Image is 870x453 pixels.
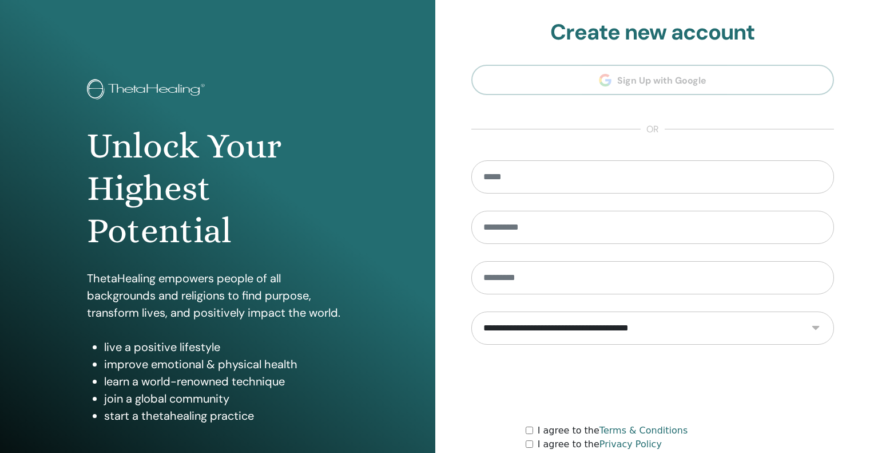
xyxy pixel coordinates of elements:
[87,125,348,253] h1: Unlock Your Highest Potential
[538,424,688,438] label: I agree to the
[87,270,348,321] p: ThetaHealing empowers people of all backgrounds and religions to find purpose, transform lives, a...
[538,438,662,451] label: I agree to the
[566,362,740,407] iframe: reCAPTCHA
[104,390,348,407] li: join a global community
[104,407,348,424] li: start a thetahealing practice
[599,439,662,450] a: Privacy Policy
[641,123,665,136] span: or
[599,425,688,436] a: Terms & Conditions
[104,373,348,390] li: learn a world-renowned technique
[104,356,348,373] li: improve emotional & physical health
[104,338,348,356] li: live a positive lifestyle
[471,19,835,46] h2: Create new account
